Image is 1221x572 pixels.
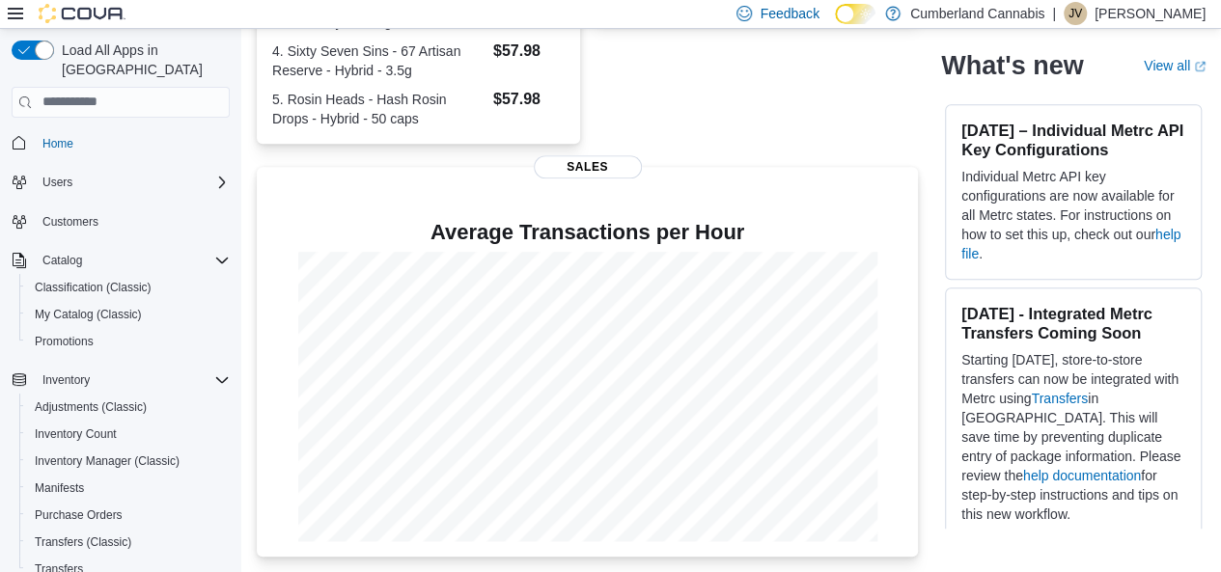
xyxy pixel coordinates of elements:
dt: 5. Rosin Heads - Hash Rosin Drops - Hybrid - 50 caps [272,90,486,128]
span: Classification (Classic) [27,276,230,299]
span: JV [1068,2,1082,25]
span: Catalog [42,253,82,268]
span: Load All Apps in [GEOGRAPHIC_DATA] [54,41,230,79]
h3: [DATE] - Integrated Metrc Transfers Coming Soon [961,304,1185,342]
a: Transfers [1031,391,1088,406]
span: Inventory Count [35,426,117,442]
span: Customers [35,209,230,233]
a: Classification (Classic) [27,276,159,299]
a: help documentation [1023,468,1141,483]
span: Inventory Count [27,422,230,446]
a: Manifests [27,477,92,500]
button: Catalog [35,249,90,272]
span: Home [35,131,230,155]
span: Home [42,136,73,151]
span: Manifests [35,480,84,496]
span: Adjustments (Classic) [27,395,230,419]
span: Feedback [760,4,819,23]
a: Inventory Manager (Classic) [27,449,187,473]
button: Adjustments (Classic) [19,394,237,421]
button: Inventory [35,368,97,392]
p: Cumberland Cannabis [910,2,1044,25]
button: Inventory Manager (Classic) [19,448,237,475]
a: Customers [35,210,106,233]
span: Adjustments (Classic) [35,399,147,415]
span: Classification (Classic) [35,280,152,295]
span: Inventory [35,368,230,392]
dd: $57.98 [493,40,565,63]
dd: $57.98 [493,88,565,111]
a: Inventory Count [27,422,125,446]
a: Transfers (Classic) [27,531,139,554]
span: Customers [42,214,98,230]
button: Customers [4,207,237,235]
span: Promotions [27,330,230,353]
a: View allExternal link [1144,58,1206,73]
dt: 4. Sixty Seven Sins - 67 Artisan Reserve - Hybrid - 3.5g [272,41,486,80]
p: | [1052,2,1056,25]
button: Purchase Orders [19,502,237,529]
span: Purchase Orders [35,507,123,523]
span: Promotions [35,334,94,349]
span: Manifests [27,477,230,500]
div: Justin Valvasori [1064,2,1087,25]
span: Catalog [35,249,230,272]
span: Transfers (Classic) [35,534,131,550]
a: My Catalog (Classic) [27,303,150,326]
h4: Average Transactions per Hour [272,221,902,244]
span: My Catalog (Classic) [27,303,230,326]
a: Promotions [27,330,101,353]
span: Purchase Orders [27,504,230,527]
button: My Catalog (Classic) [19,301,237,328]
button: Classification (Classic) [19,274,237,301]
button: Transfers (Classic) [19,529,237,556]
button: Inventory [4,367,237,394]
button: Home [4,129,237,157]
span: Users [35,171,230,194]
a: Adjustments (Classic) [27,395,154,419]
button: Manifests [19,475,237,502]
button: Users [35,171,80,194]
p: [PERSON_NAME] [1095,2,1206,25]
span: Inventory Manager (Classic) [35,453,180,469]
button: Inventory Count [19,421,237,448]
button: Users [4,169,237,196]
input: Dark Mode [835,4,875,24]
span: Inventory Manager (Classic) [27,449,230,473]
span: Sales [534,155,642,178]
h3: [DATE] – Individual Metrc API Key Configurations [961,121,1185,159]
a: Home [35,132,81,155]
a: Purchase Orders [27,504,130,527]
span: Users [42,175,72,190]
p: Individual Metrc API key configurations are now available for all Metrc states. For instructions ... [961,167,1185,263]
span: Inventory [42,372,90,388]
img: Cova [39,4,125,23]
button: Promotions [19,328,237,355]
svg: External link [1194,61,1206,72]
h2: What's new [941,50,1083,81]
button: Catalog [4,247,237,274]
span: Dark Mode [835,24,836,25]
span: My Catalog (Classic) [35,307,142,322]
p: Starting [DATE], store-to-store transfers can now be integrated with Metrc using in [GEOGRAPHIC_D... [961,350,1185,524]
span: Transfers (Classic) [27,531,230,554]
